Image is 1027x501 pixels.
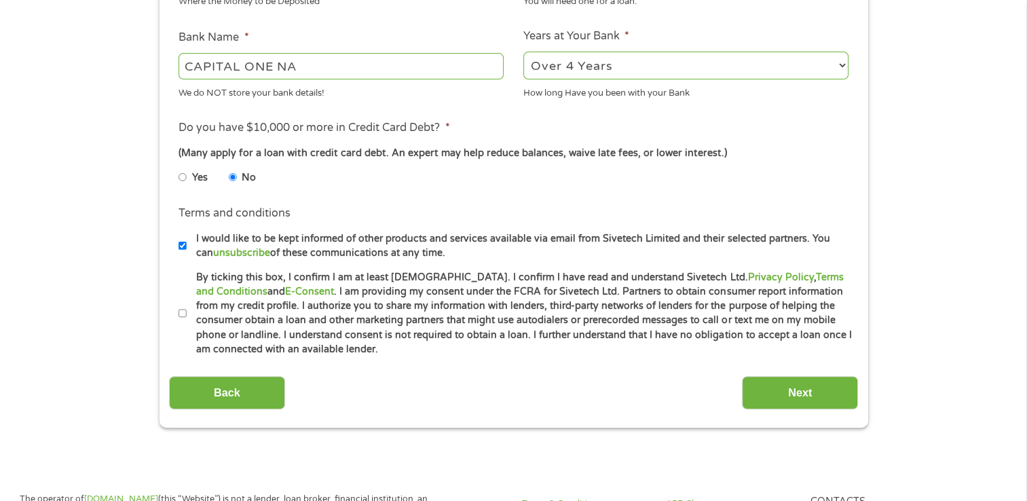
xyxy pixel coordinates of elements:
div: How long Have you been with your Bank [523,81,848,100]
div: (Many apply for a loan with credit card debt. An expert may help reduce balances, waive late fees... [179,146,848,161]
a: Privacy Policy [747,272,813,283]
label: By ticking this box, I confirm I am at least [DEMOGRAPHIC_DATA]. I confirm I have read and unders... [187,270,853,357]
a: Terms and Conditions [196,272,843,297]
a: E-Consent [285,286,334,297]
label: I would like to be kept informed of other products and services available via email from Sivetech... [187,231,853,261]
input: Back [169,376,285,409]
input: Next [742,376,858,409]
label: Yes [192,170,208,185]
label: No [242,170,256,185]
label: Terms and conditions [179,206,291,221]
label: Do you have $10,000 or more in Credit Card Debt? [179,121,449,135]
label: Bank Name [179,31,248,45]
div: We do NOT store your bank details! [179,81,504,100]
label: Years at Your Bank [523,29,629,43]
a: unsubscribe [213,247,270,259]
